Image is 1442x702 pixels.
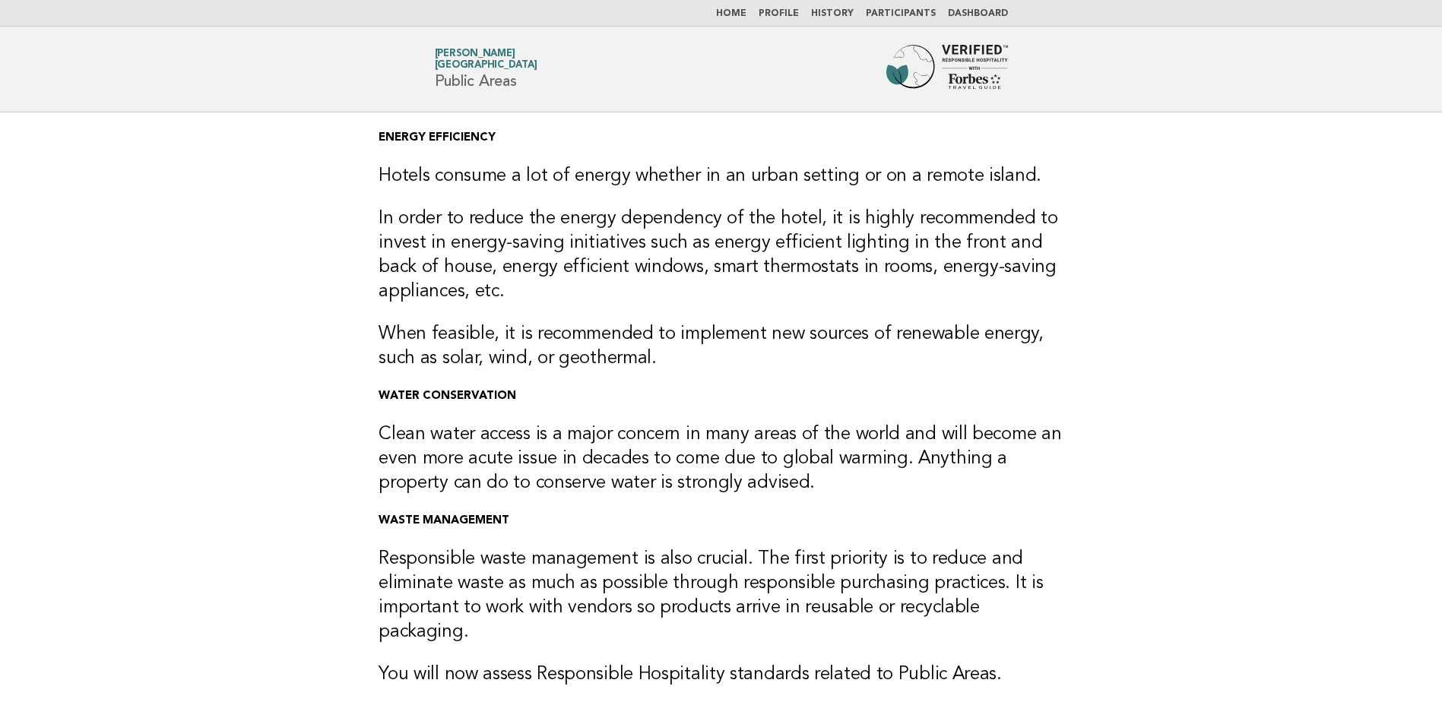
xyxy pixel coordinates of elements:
h3: Hotels consume a lot of energy whether in an urban setting or on a remote island. [379,164,1063,188]
h3: Clean water access is a major concern in many areas of the world and will become an even more acu... [379,422,1063,495]
h3: When feasible, it is recommended to implement new sources of renewable energy, such as solar, win... [379,322,1063,371]
a: Profile [759,9,799,18]
h3: Responsible waste management is also crucial. The first priority is to reduce and eliminate waste... [379,547,1063,644]
a: Dashboard [948,9,1008,18]
a: Home [716,9,746,18]
h3: In order to reduce the energy dependency of the hotel, it is highly recommended to invest in ener... [379,207,1063,304]
img: Forbes Travel Guide [886,45,1008,93]
h1: Public Areas [435,49,537,89]
a: History [811,9,854,18]
strong: ENERGY EFFICIENCY [379,132,496,144]
strong: WATER CONSERVATION [379,391,516,402]
a: Participants [866,9,936,18]
h3: You will now assess Responsible Hospitality standards related to Public Areas. [379,662,1063,687]
strong: WASTE MANAGEMENT [379,515,509,526]
span: [GEOGRAPHIC_DATA] [435,61,537,71]
a: [PERSON_NAME][GEOGRAPHIC_DATA] [435,49,537,70]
